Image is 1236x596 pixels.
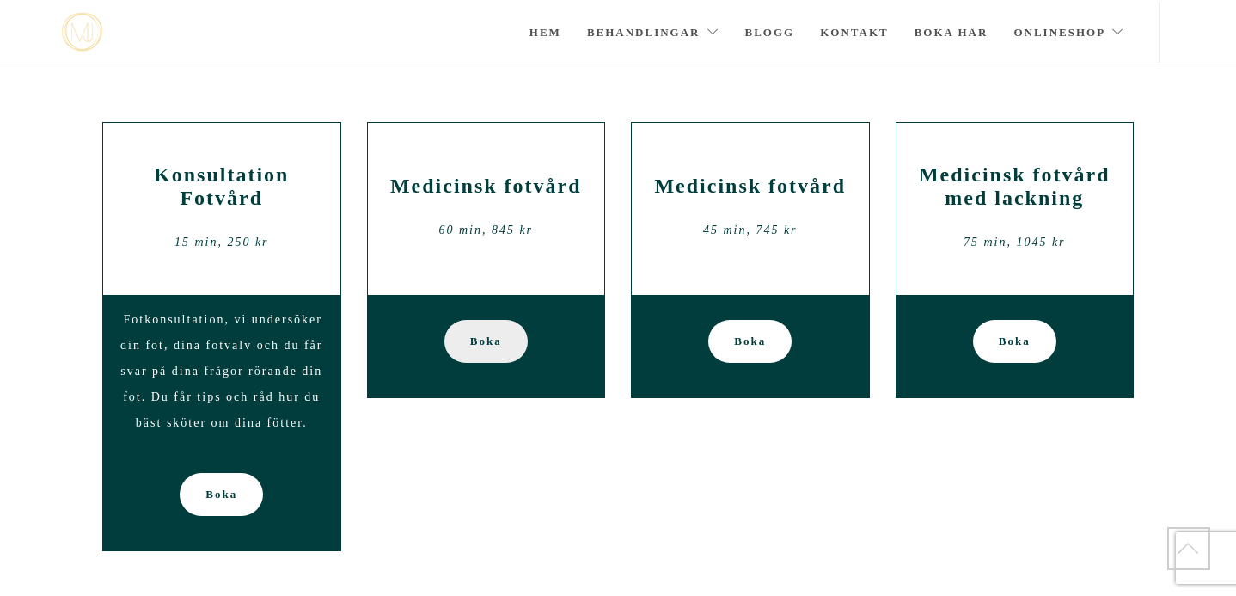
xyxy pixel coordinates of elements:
[62,13,102,52] a: mjstudio mjstudio mjstudio
[909,230,1121,255] div: 75 min, 1045 kr
[645,218,856,243] div: 45 min, 745 kr
[745,3,795,63] a: Blogg
[915,3,988,63] a: Boka här
[120,313,322,429] span: Fotkonsultation, vi undersöker din fot, dina fotvalv och du får svar på dina frågor rörande din f...
[180,473,263,516] a: Boka
[973,320,1056,363] a: Boka
[999,320,1031,363] span: Boka
[587,3,719,63] a: Behandlingar
[734,320,766,363] span: Boka
[205,473,237,516] span: Boka
[381,218,592,243] div: 60 min, 845 kr
[444,320,528,363] a: Boka
[62,13,102,52] img: mjstudio
[909,163,1121,210] h2: Medicinsk fotvård med lackning
[708,320,792,363] a: Boka
[470,320,502,363] span: Boka
[529,3,561,63] a: Hem
[116,163,327,210] h2: Konsultation Fotvård
[381,175,592,198] h2: Medicinsk fotvård
[645,175,856,198] h2: Medicinsk fotvård
[1013,3,1124,63] a: Onlineshop
[116,230,327,255] div: 15 min, 250 kr
[820,3,889,63] a: Kontakt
